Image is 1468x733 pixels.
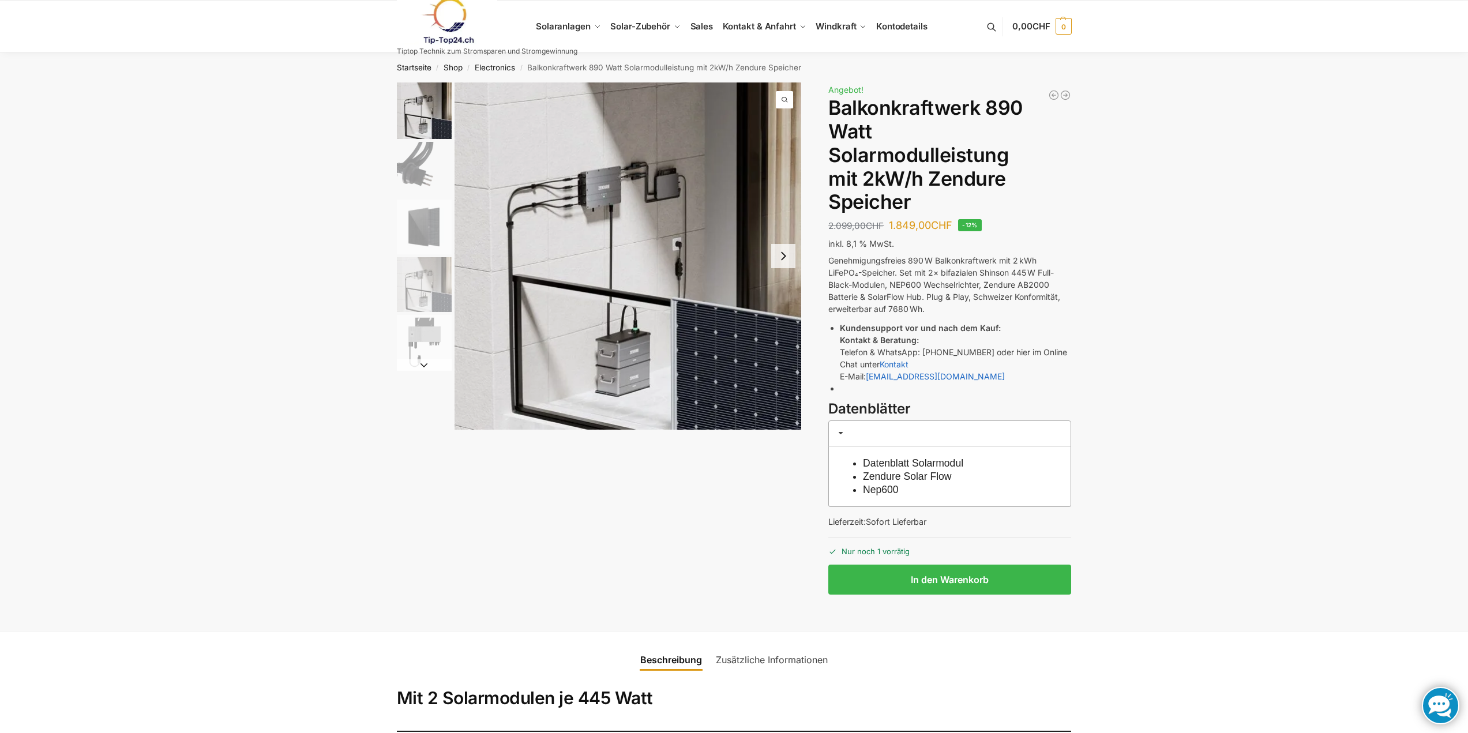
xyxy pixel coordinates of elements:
[606,1,685,52] a: Solar-Zubehör
[455,82,802,430] a: Znedure solar flow Batteriespeicher fuer BalkonkraftwerkeZnedure solar flow Batteriespeicher fuer...
[394,255,452,313] li: 4 / 5
[397,315,452,370] img: nep-microwechselrichter-600w
[455,82,802,430] img: Zendure-solar-flow-Batteriespeicher für Balkonkraftwerke
[889,219,952,231] bdi: 1.849,00
[866,517,926,527] span: Sofort Lieferbar
[828,517,926,527] span: Lieferzeit:
[880,359,908,369] a: Kontakt
[828,254,1071,315] p: Genehmigungsfreies 890 W Balkonkraftwerk mit 2 kWh LiFePO₄-Speicher. Set mit 2× bifazialen Shinso...
[863,457,963,469] a: Datenblatt Solarmodul
[811,1,872,52] a: Windkraft
[397,48,577,55] p: Tiptop Technik zum Stromsparen und Stromgewinnung
[394,82,452,140] li: 1 / 5
[397,257,452,312] img: Zendure-solar-flow-Batteriespeicher für Balkonkraftwerke
[397,359,452,371] button: Next slide
[709,646,835,674] a: Zusätzliche Informationen
[828,537,1071,558] p: Nur noch 1 vorrätig
[840,335,919,345] strong: Kontakt & Beratung:
[828,239,894,249] span: inkl. 8,1 % MwSt.
[633,646,709,674] a: Beschreibung
[771,244,795,268] button: Next slide
[718,1,811,52] a: Kontakt & Anfahrt
[397,63,431,72] a: Startseite
[610,21,670,32] span: Solar-Zubehör
[397,82,452,139] img: Zendure-solar-flow-Batteriespeicher für Balkonkraftwerke
[866,371,1005,381] a: [EMAIL_ADDRESS][DOMAIN_NAME]
[515,63,527,73] span: /
[931,219,952,231] span: CHF
[444,63,463,72] a: Shop
[1048,89,1060,101] a: 890/600 Watt Solarkraftwerk + 2,7 KW Batteriespeicher Genehmigungsfrei
[376,52,1092,82] nav: Breadcrumb
[828,85,863,95] span: Angebot!
[828,220,884,231] bdi: 2.099,00
[840,323,1001,333] strong: Kundensupport vor und nach dem Kauf:
[958,219,982,231] span: -12%
[397,200,452,254] img: Maysun
[723,21,796,32] span: Kontakt & Anfahrt
[394,198,452,255] li: 3 / 5
[1012,21,1050,32] span: 0,00
[394,313,452,371] li: 5 / 5
[866,220,884,231] span: CHF
[1060,89,1071,101] a: Balkonkraftwerk 890 Watt Solarmodulleistung mit 1kW/h Zendure Speicher
[872,1,932,52] a: Kontodetails
[463,63,475,73] span: /
[863,484,899,495] a: Nep600
[455,82,802,430] li: 1 / 5
[828,399,1071,419] h3: Datenblätter
[1056,18,1072,35] span: 0
[685,1,718,52] a: Sales
[876,21,928,32] span: Kontodetails
[828,565,1071,595] button: In den Warenkorb
[1033,21,1050,32] span: CHF
[431,63,444,73] span: /
[475,63,515,72] a: Electronics
[397,142,452,197] img: Anschlusskabel-3meter_schweizer-stecker
[828,96,1071,214] h1: Balkonkraftwerk 890 Watt Solarmodulleistung mit 2kW/h Zendure Speicher
[840,322,1071,382] li: Telefon & WhatsApp: [PHONE_NUMBER] oder hier im Online Chat unter E-Mail:
[397,687,1072,709] h2: Mit 2 Solarmodulen je 445 Watt
[536,21,591,32] span: Solaranlagen
[816,21,856,32] span: Windkraft
[1012,9,1071,44] a: 0,00CHF 0
[394,140,452,198] li: 2 / 5
[863,471,952,482] a: Zendure Solar Flow
[690,21,714,32] span: Sales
